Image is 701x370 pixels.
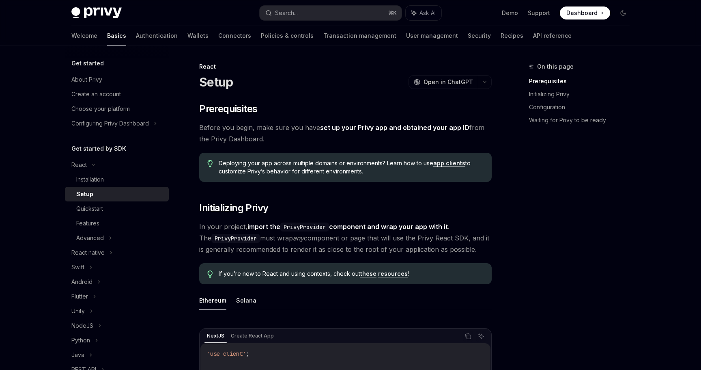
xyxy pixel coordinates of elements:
a: Support [528,9,550,17]
span: ; [246,350,249,357]
a: API reference [533,26,572,45]
a: Connectors [218,26,251,45]
a: About Privy [65,72,169,87]
a: these [360,270,376,277]
span: Initializing Privy [199,201,268,214]
div: Advanced [76,233,104,243]
span: ⌘ K [388,10,397,16]
h5: Get started by SDK [71,144,126,154]
span: Ask AI [419,9,436,17]
button: Search...⌘K [260,6,402,20]
div: Installation [76,175,104,184]
span: Open in ChatGPT [424,78,473,86]
div: React [199,63,492,71]
div: Unity [71,306,85,316]
div: NextJS [204,331,227,341]
div: Create React App [228,331,276,341]
code: PrivyProvider [211,234,260,243]
div: Quickstart [76,204,103,214]
span: On this page [537,62,574,71]
button: Open in ChatGPT [409,75,478,89]
button: Ask AI [476,331,486,342]
button: Ethereum [199,291,226,310]
span: Prerequisites [199,102,257,115]
div: Android [71,277,92,287]
span: 'use client' [207,350,246,357]
a: Basics [107,26,126,45]
a: Features [65,216,169,231]
a: Wallets [187,26,209,45]
a: Policies & controls [261,26,314,45]
a: Demo [502,9,518,17]
a: Prerequisites [529,75,636,88]
span: Before you begin, make sure you have from the Privy Dashboard. [199,122,492,145]
a: Recipes [501,26,523,45]
div: Swift [71,262,84,272]
a: resources [378,270,408,277]
div: React [71,160,87,170]
div: Setup [76,189,93,199]
div: Java [71,350,84,360]
a: Configuration [529,101,636,114]
button: Solana [236,291,256,310]
a: Transaction management [323,26,396,45]
em: any [293,234,304,242]
a: Authentication [136,26,178,45]
a: Choose your platform [65,102,169,116]
img: dark logo [71,7,122,19]
div: Features [76,219,99,228]
div: Create an account [71,89,121,99]
svg: Tip [207,270,213,278]
div: Search... [275,8,298,18]
div: React native [71,248,105,257]
a: set up your Privy app and obtained your app ID [320,123,469,132]
div: NodeJS [71,321,93,331]
a: Welcome [71,26,97,45]
button: Copy the contents from the code block [463,331,473,342]
span: Dashboard [566,9,598,17]
a: Setup [65,187,169,201]
span: If you’re new to React and using contexts, check out ! [219,270,484,278]
h5: Get started [71,58,104,68]
a: Quickstart [65,201,169,216]
h1: Setup [199,75,233,89]
a: Dashboard [560,6,610,19]
a: app clients [433,160,465,167]
code: PrivyProvider [280,223,329,232]
a: Create an account [65,87,169,102]
a: Waiting for Privy to be ready [529,114,636,127]
div: About Privy [71,75,102,84]
div: Flutter [71,292,88,301]
a: Installation [65,172,169,187]
div: Configuring Privy Dashboard [71,119,149,128]
button: Toggle dark mode [617,6,630,19]
a: User management [406,26,458,45]
svg: Tip [207,160,213,167]
button: Ask AI [406,6,441,20]
a: Initializing Privy [529,88,636,101]
strong: import the component and wrap your app with it [247,223,448,231]
a: Security [468,26,491,45]
div: Choose your platform [71,104,130,114]
span: Deploying your app across multiple domains or environments? Learn how to use to customize Privy’s... [219,159,484,175]
div: Python [71,335,90,345]
span: In your project, . The must wrap component or page that will use the Privy React SDK, and it is g... [199,221,492,255]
